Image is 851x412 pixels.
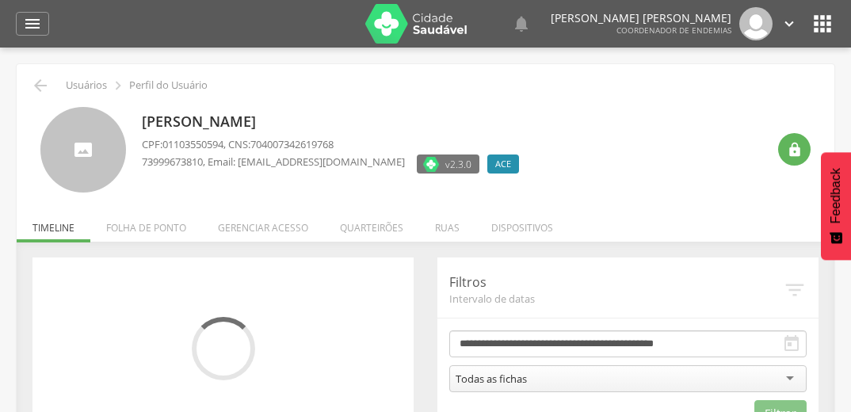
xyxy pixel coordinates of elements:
[250,137,334,151] span: 704007342619768
[324,205,419,242] li: Quarteirões
[142,154,203,169] span: 73999673810
[109,77,127,94] i: 
[778,133,811,166] div: Resetar senha
[456,372,527,386] div: Todas as fichas
[162,137,223,151] span: 01103550594
[142,154,405,170] p: , Email: [EMAIL_ADDRESS][DOMAIN_NAME]
[142,112,527,132] p: [PERSON_NAME]
[787,142,803,158] i: 
[512,14,531,33] i: 
[142,137,527,152] p: CPF: , CNS:
[23,14,42,33] i: 
[780,15,798,32] i: 
[475,205,569,242] li: Dispositivos
[551,13,731,24] p: [PERSON_NAME] [PERSON_NAME]
[616,25,731,36] span: Coordenador de Endemias
[449,292,783,306] span: Intervalo de datas
[16,12,49,36] a: 
[445,156,471,172] span: v2.3.0
[419,205,475,242] li: Ruas
[783,278,807,302] i: 
[829,168,843,223] span: Feedback
[417,154,479,174] label: Versão do aplicativo
[66,79,107,92] p: Usuários
[512,7,531,40] a: 
[821,152,851,260] button: Feedback - Mostrar pesquisa
[780,7,798,40] a: 
[31,76,50,95] i: Voltar
[782,334,801,353] i: 
[810,11,835,36] i: 
[202,205,324,242] li: Gerenciar acesso
[495,158,511,170] span: ACE
[129,79,208,92] p: Perfil do Usuário
[90,205,202,242] li: Folha de ponto
[449,273,783,292] p: Filtros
